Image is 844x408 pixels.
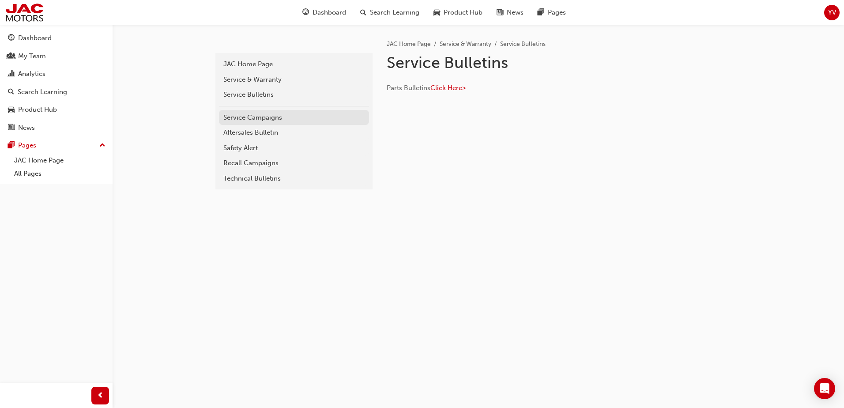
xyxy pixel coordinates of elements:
div: Safety Alert [223,143,365,153]
a: JAC Home Page [219,57,369,72]
a: Service & Warranty [440,40,491,48]
span: pages-icon [8,142,15,150]
li: Service Bulletins [500,39,546,49]
a: JAC Home Page [387,40,431,48]
a: JAC Home Page [11,154,109,167]
span: up-icon [99,140,105,151]
span: news-icon [497,7,503,18]
div: Recall Campaigns [223,158,365,168]
div: My Team [18,51,46,61]
a: Dashboard [4,30,109,46]
button: YV [824,5,840,20]
img: jac-portal [4,3,45,23]
a: Aftersales Bulletin [219,125,369,140]
div: Search Learning [18,87,67,97]
span: Pages [548,8,566,18]
a: Analytics [4,66,109,82]
a: search-iconSearch Learning [353,4,426,22]
div: News [18,123,35,133]
a: Recall Campaigns [219,155,369,171]
span: Search Learning [370,8,419,18]
a: All Pages [11,167,109,181]
span: news-icon [8,124,15,132]
div: Service Bulletins [223,90,365,100]
span: search-icon [360,7,366,18]
span: News [507,8,524,18]
a: Search Learning [4,84,109,100]
span: guage-icon [8,34,15,42]
a: Service Bulletins [219,87,369,102]
span: guage-icon [302,7,309,18]
span: Product Hub [444,8,482,18]
span: car-icon [8,106,15,114]
button: Pages [4,137,109,154]
a: Service Campaigns [219,110,369,125]
a: guage-iconDashboard [295,4,353,22]
span: Dashboard [313,8,346,18]
span: prev-icon [97,390,104,401]
a: News [4,120,109,136]
a: Safety Alert [219,140,369,156]
span: search-icon [8,88,14,96]
a: news-iconNews [490,4,531,22]
a: My Team [4,48,109,64]
div: Product Hub [18,105,57,115]
a: Click Here> [430,84,466,92]
div: Service Campaigns [223,113,365,123]
span: pages-icon [538,7,544,18]
div: Pages [18,140,36,151]
span: car-icon [433,7,440,18]
span: Parts Bulletins [387,84,430,92]
h1: Service Bulletins [387,53,676,72]
div: JAC Home Page [223,59,365,69]
a: pages-iconPages [531,4,573,22]
div: Aftersales Bulletin [223,128,365,138]
span: people-icon [8,53,15,60]
span: chart-icon [8,70,15,78]
a: Technical Bulletins [219,171,369,186]
a: Service & Warranty [219,72,369,87]
div: Open Intercom Messenger [814,378,835,399]
div: Dashboard [18,33,52,43]
a: car-iconProduct Hub [426,4,490,22]
span: YV [828,8,836,18]
div: Service & Warranty [223,75,365,85]
button: DashboardMy TeamAnalyticsSearch LearningProduct HubNews [4,28,109,137]
div: Analytics [18,69,45,79]
div: Technical Bulletins [223,174,365,184]
a: Product Hub [4,102,109,118]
